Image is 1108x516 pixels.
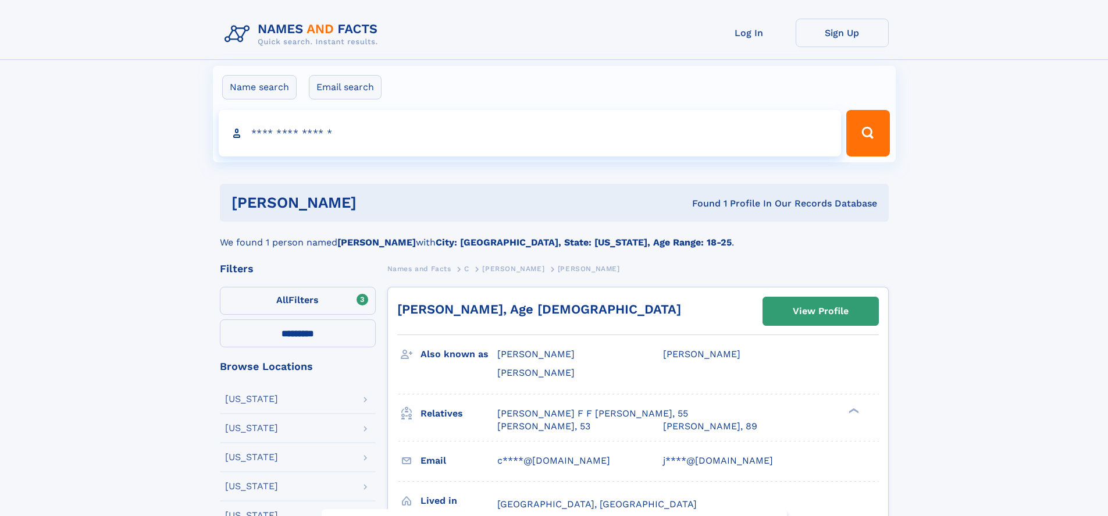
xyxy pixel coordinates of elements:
span: [PERSON_NAME] [497,348,575,360]
div: [US_STATE] [225,424,278,433]
a: [PERSON_NAME], Age [DEMOGRAPHIC_DATA] [397,302,681,316]
input: search input [219,110,842,156]
a: [PERSON_NAME] [482,261,544,276]
span: [PERSON_NAME] [497,367,575,378]
a: [PERSON_NAME], 53 [497,420,590,433]
label: Email search [309,75,382,99]
div: [US_STATE] [225,482,278,491]
h1: [PERSON_NAME] [231,195,525,210]
a: Names and Facts [387,261,451,276]
a: Sign Up [796,19,889,47]
span: C [464,265,469,273]
img: Logo Names and Facts [220,19,387,50]
span: [GEOGRAPHIC_DATA], [GEOGRAPHIC_DATA] [497,499,697,510]
label: Filters [220,287,376,315]
div: We found 1 person named with . [220,222,889,250]
label: Name search [222,75,297,99]
h3: Lived in [421,491,497,511]
div: ❯ [846,407,860,414]
b: City: [GEOGRAPHIC_DATA], State: [US_STATE], Age Range: 18-25 [436,237,732,248]
div: View Profile [793,298,849,325]
h3: Email [421,451,497,471]
a: [PERSON_NAME], 89 [663,420,757,433]
div: [US_STATE] [225,394,278,404]
a: [PERSON_NAME] F F [PERSON_NAME], 55 [497,407,688,420]
div: Filters [220,264,376,274]
span: [PERSON_NAME] [663,348,740,360]
a: View Profile [763,297,878,325]
span: [PERSON_NAME] [482,265,544,273]
a: Log In [703,19,796,47]
div: Found 1 Profile In Our Records Database [524,197,877,210]
div: [US_STATE] [225,453,278,462]
button: Search Button [846,110,889,156]
span: [PERSON_NAME] [558,265,620,273]
h3: Also known as [421,344,497,364]
b: [PERSON_NAME] [337,237,416,248]
div: Browse Locations [220,361,376,372]
a: C [464,261,469,276]
h3: Relatives [421,404,497,424]
span: All [276,294,288,305]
